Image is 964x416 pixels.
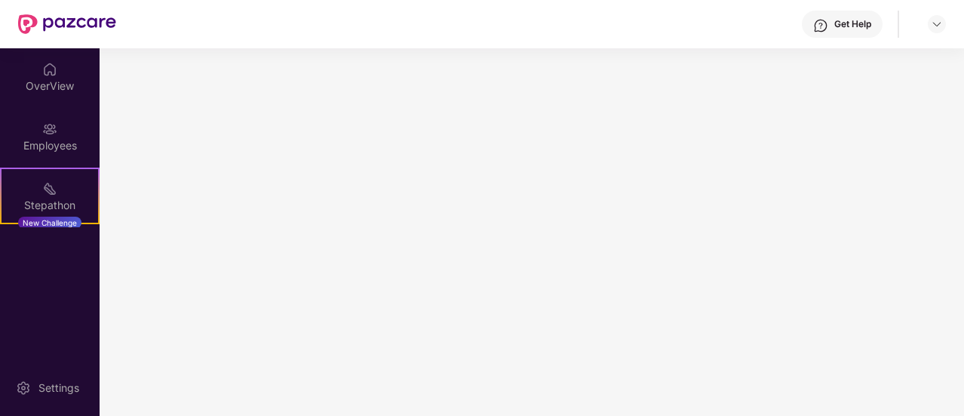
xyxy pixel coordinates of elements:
[42,122,57,137] img: svg+xml;base64,PHN2ZyBpZD0iRW1wbG95ZWVzIiB4bWxucz0iaHR0cDovL3d3dy53My5vcmcvMjAwMC9zdmciIHdpZHRoPS...
[18,217,81,229] div: New Challenge
[42,181,57,196] img: svg+xml;base64,PHN2ZyB4bWxucz0iaHR0cDovL3d3dy53My5vcmcvMjAwMC9zdmciIHdpZHRoPSIyMSIgaGVpZ2h0PSIyMC...
[42,62,57,77] img: svg+xml;base64,PHN2ZyBpZD0iSG9tZSIgeG1sbnM9Imh0dHA6Ly93d3cudzMub3JnLzIwMDAvc3ZnIiB3aWR0aD0iMjAiIG...
[813,18,828,33] img: svg+xml;base64,PHN2ZyBpZD0iSGVscC0zMngzMiIgeG1sbnM9Imh0dHA6Ly93d3cudzMub3JnLzIwMDAvc3ZnIiB3aWR0aD...
[18,14,116,34] img: New Pazcare Logo
[16,381,31,396] img: svg+xml;base64,PHN2ZyBpZD0iU2V0dGluZy0yMHgyMCIgeG1sbnM9Imh0dHA6Ly93d3cudzMub3JnLzIwMDAvc3ZnIiB3aW...
[2,198,98,213] div: Stepathon
[834,18,871,30] div: Get Help
[931,18,943,30] img: svg+xml;base64,PHN2ZyBpZD0iRHJvcGRvd24tMzJ4MzIiIHhtbG5zPSJodHRwOi8vd3d3LnczLm9yZy8yMDAwL3N2ZyIgd2...
[34,381,84,396] div: Settings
